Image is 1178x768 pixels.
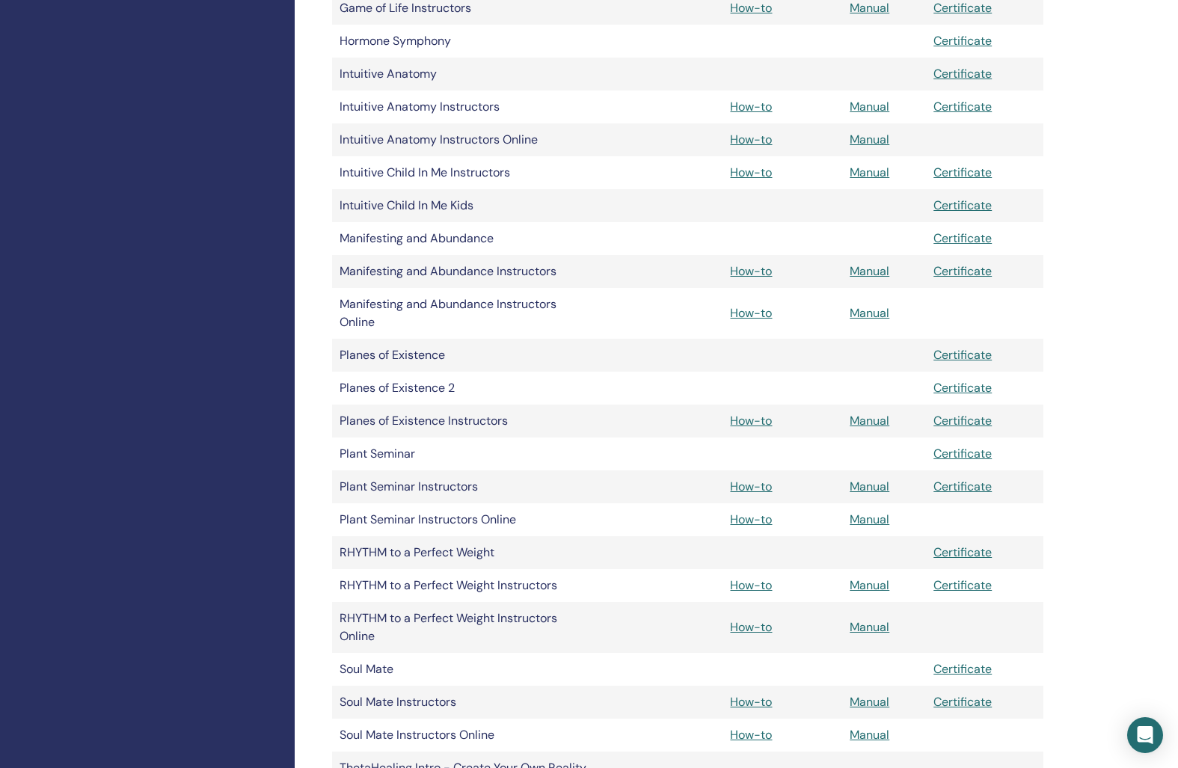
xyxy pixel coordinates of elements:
a: Certificate [933,230,992,246]
td: Intuitive Child In Me Instructors [332,156,601,189]
a: Manual [850,305,889,321]
a: How-to [730,165,772,180]
td: Intuitive Anatomy Instructors [332,90,601,123]
td: Plant Seminar Instructors Online [332,503,601,536]
td: Soul Mate [332,653,601,686]
a: Certificate [933,661,992,677]
a: How-to [730,619,772,635]
a: Certificate [933,694,992,710]
td: Manifesting and Abundance Instructors Online [332,288,601,339]
a: Manual [850,577,889,593]
a: Certificate [933,66,992,82]
td: Manifesting and Abundance [332,222,601,255]
a: How-to [730,305,772,321]
a: Certificate [933,479,992,494]
a: How-to [730,727,772,743]
a: Certificate [933,197,992,213]
a: Certificate [933,544,992,560]
td: RHYTHM to a Perfect Weight [332,536,601,569]
td: Intuitive Child In Me Kids [332,189,601,222]
td: Soul Mate Instructors [332,686,601,719]
a: How-to [730,99,772,114]
a: How-to [730,577,772,593]
a: How-to [730,694,772,710]
a: Certificate [933,165,992,180]
td: Planes of Existence 2 [332,372,601,405]
a: Manual [850,619,889,635]
a: How-to [730,512,772,527]
a: Manual [850,512,889,527]
a: Certificate [933,99,992,114]
a: Certificate [933,413,992,428]
td: Manifesting and Abundance Instructors [332,255,601,288]
a: How-to [730,132,772,147]
a: Manual [850,132,889,147]
td: Plant Seminar [332,437,601,470]
a: Certificate [933,33,992,49]
a: Manual [850,479,889,494]
td: RHYTHM to a Perfect Weight Instructors Online [332,602,601,653]
td: Planes of Existence Instructors [332,405,601,437]
a: Manual [850,727,889,743]
td: Plant Seminar Instructors [332,470,601,503]
a: How-to [730,263,772,279]
td: RHYTHM to a Perfect Weight Instructors [332,569,601,602]
a: Manual [850,263,889,279]
td: Soul Mate Instructors Online [332,719,601,752]
td: Planes of Existence [332,339,601,372]
a: Manual [850,694,889,710]
td: Hormone Symphony [332,25,601,58]
a: Certificate [933,347,992,363]
a: Certificate [933,263,992,279]
td: Intuitive Anatomy Instructors Online [332,123,601,156]
a: Certificate [933,577,992,593]
div: Open Intercom Messenger [1127,717,1163,753]
a: How-to [730,479,772,494]
a: Manual [850,413,889,428]
a: Certificate [933,380,992,396]
td: Intuitive Anatomy [332,58,601,90]
a: Manual [850,99,889,114]
a: Manual [850,165,889,180]
a: How-to [730,413,772,428]
a: Certificate [933,446,992,461]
